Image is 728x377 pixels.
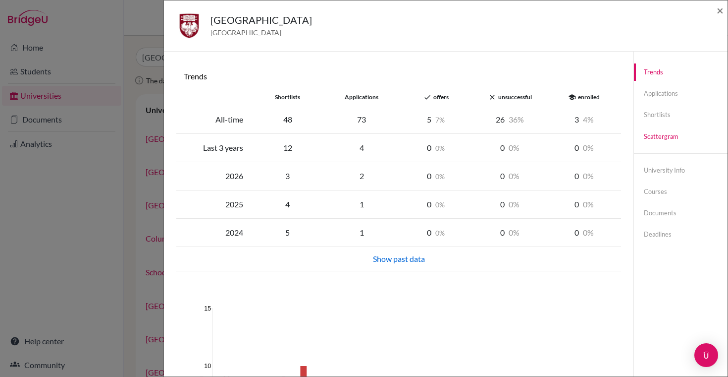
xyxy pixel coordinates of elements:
i: close [488,93,496,101]
span: 0 [583,143,594,152]
span: 0 [583,171,594,181]
div: 4 [324,142,399,154]
a: Scattergram [634,128,728,145]
div: 0 [547,227,622,239]
a: Trends [634,63,728,81]
span: 0 [509,228,520,237]
div: Last 3 years [176,142,251,154]
span: 0 [509,143,520,152]
div: 4 [251,198,325,210]
div: Show past data [182,253,615,265]
span: unsuccessful [498,93,532,101]
a: Deadlines [634,226,728,243]
div: 3 [251,170,325,182]
i: school [568,93,576,101]
div: 2 [324,170,399,182]
div: 26 [473,114,547,126]
div: 1 [324,198,399,210]
a: Documents [634,204,728,222]
i: done [423,93,431,101]
div: All-time [176,114,251,126]
div: 0 [473,227,547,239]
span: offers [433,93,449,101]
div: 0 [399,142,473,154]
div: 0 [473,198,547,210]
span: [GEOGRAPHIC_DATA] [210,27,312,38]
h6: Trends [184,71,614,81]
text: 15 [204,305,211,312]
div: 0 [399,227,473,239]
span: 0 [583,228,594,237]
div: shortlists [251,93,325,102]
span: 7 [435,116,445,124]
div: 48 [251,114,325,126]
span: × [717,3,724,17]
div: 0 [473,170,547,182]
div: 2026 [176,170,251,182]
span: 36 [509,115,524,124]
span: 0 [583,199,594,209]
div: applications [324,93,399,102]
span: 4 [583,115,594,124]
h5: [GEOGRAPHIC_DATA] [210,12,312,27]
div: 73 [324,114,399,126]
div: 3 [547,114,622,126]
div: 0 [547,170,622,182]
div: 2025 [176,198,251,210]
span: 0 [435,172,445,181]
div: 5 [399,114,473,126]
div: 2024 [176,227,251,239]
button: Close [717,4,724,16]
span: 0 [435,144,445,152]
a: Courses [634,183,728,200]
div: Open Intercom Messenger [694,343,718,367]
img: us_chi_ydljqlxo.jpeg [176,12,203,39]
div: 0 [547,198,622,210]
div: 12 [251,142,325,154]
span: 0 [435,200,445,209]
span: enrolled [578,93,600,101]
text: 10 [204,363,211,370]
a: Shortlists [634,106,728,124]
a: Applications [634,85,728,102]
div: 1 [324,227,399,239]
span: 0 [509,171,520,181]
span: 0 [509,199,520,209]
div: 0 [399,170,473,182]
div: 0 [399,198,473,210]
div: 0 [473,142,547,154]
div: 5 [251,227,325,239]
a: University info [634,162,728,179]
div: 0 [547,142,622,154]
span: 0 [435,229,445,237]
